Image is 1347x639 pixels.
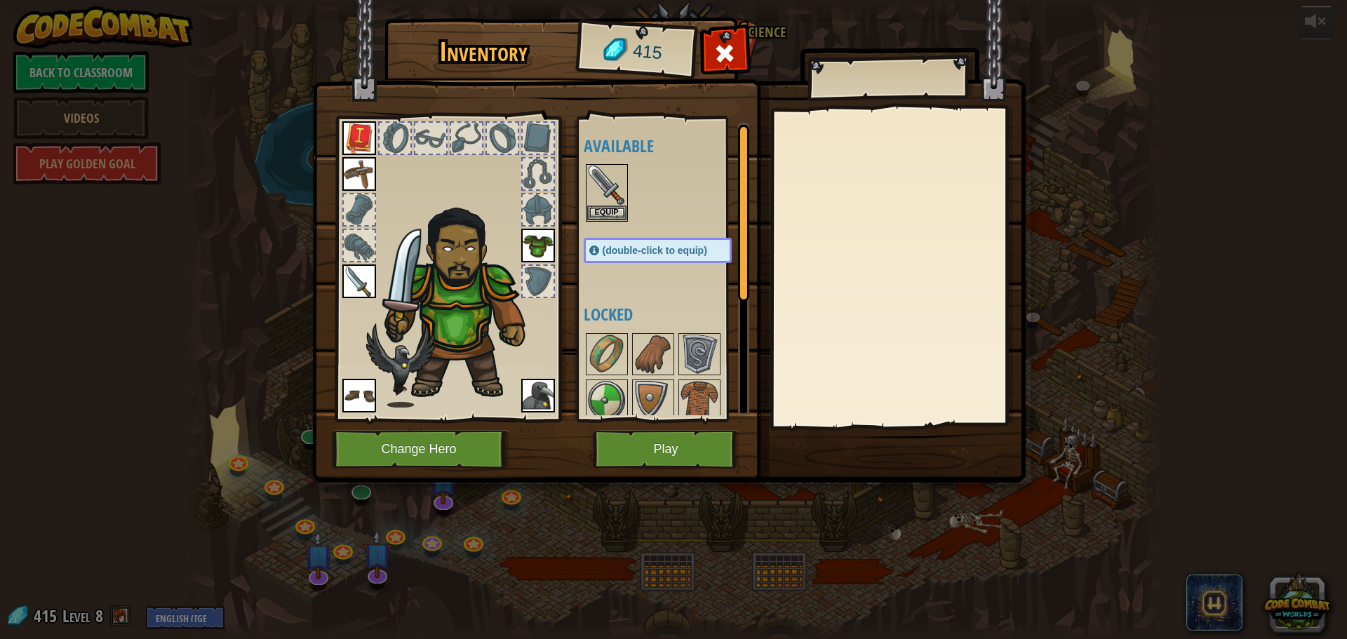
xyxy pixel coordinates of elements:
button: Equip [587,206,626,220]
h4: Locked [584,305,760,323]
img: portrait.png [342,264,376,298]
img: portrait.png [587,335,626,374]
img: portrait.png [342,157,376,191]
img: portrait.png [521,379,555,412]
img: portrait.png [680,335,719,374]
img: portrait.png [634,381,673,420]
img: portrait.png [587,381,626,420]
span: (double-click to equip) [603,245,707,256]
img: portrait.png [680,381,719,420]
img: portrait.png [587,166,626,205]
span: 415 [631,39,663,66]
h4: Available [584,137,760,155]
img: portrait.png [342,121,376,155]
h1: Inventory [394,37,573,67]
img: duelist_hair.png [377,197,549,401]
img: portrait.png [521,229,555,262]
button: Play [593,430,739,469]
img: portrait.png [634,335,673,374]
img: portrait.png [342,379,376,412]
img: raven-paper-doll.png [366,323,435,408]
button: Change Hero [332,430,510,469]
